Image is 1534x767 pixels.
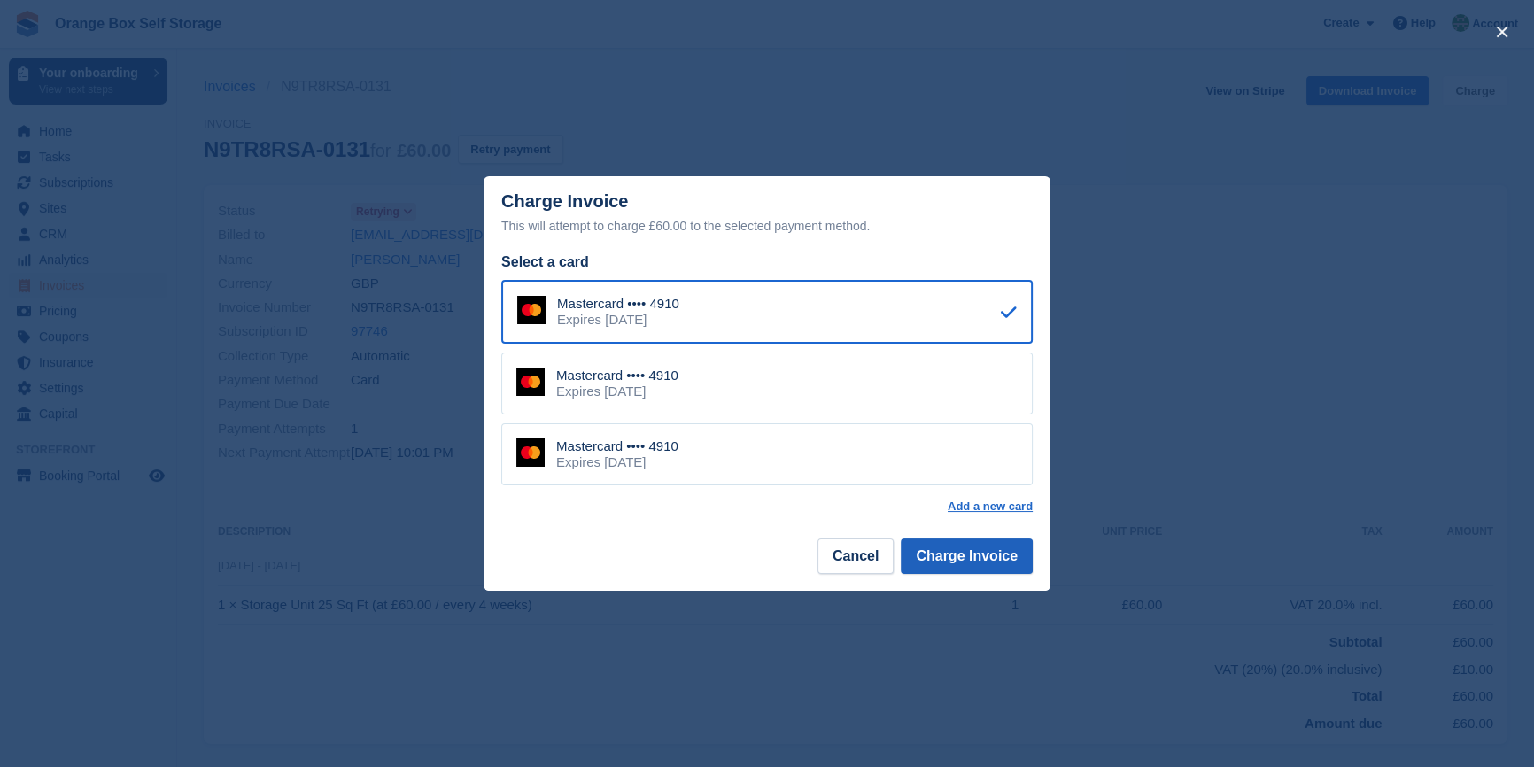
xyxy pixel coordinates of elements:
div: Charge Invoice [501,191,1033,236]
img: Mastercard Logo [516,438,545,467]
div: Mastercard •••• 4910 [556,438,678,454]
img: Mastercard Logo [517,296,546,324]
img: Mastercard Logo [516,368,545,396]
button: Charge Invoice [901,538,1033,574]
button: close [1488,18,1516,46]
a: Add a new card [948,500,1033,514]
div: This will attempt to charge £60.00 to the selected payment method. [501,215,1033,236]
div: Select a card [501,252,1033,273]
div: Mastercard •••• 4910 [556,368,678,383]
button: Cancel [817,538,894,574]
div: Expires [DATE] [557,312,679,328]
div: Expires [DATE] [556,383,678,399]
div: Mastercard •••• 4910 [557,296,679,312]
div: Expires [DATE] [556,454,678,470]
